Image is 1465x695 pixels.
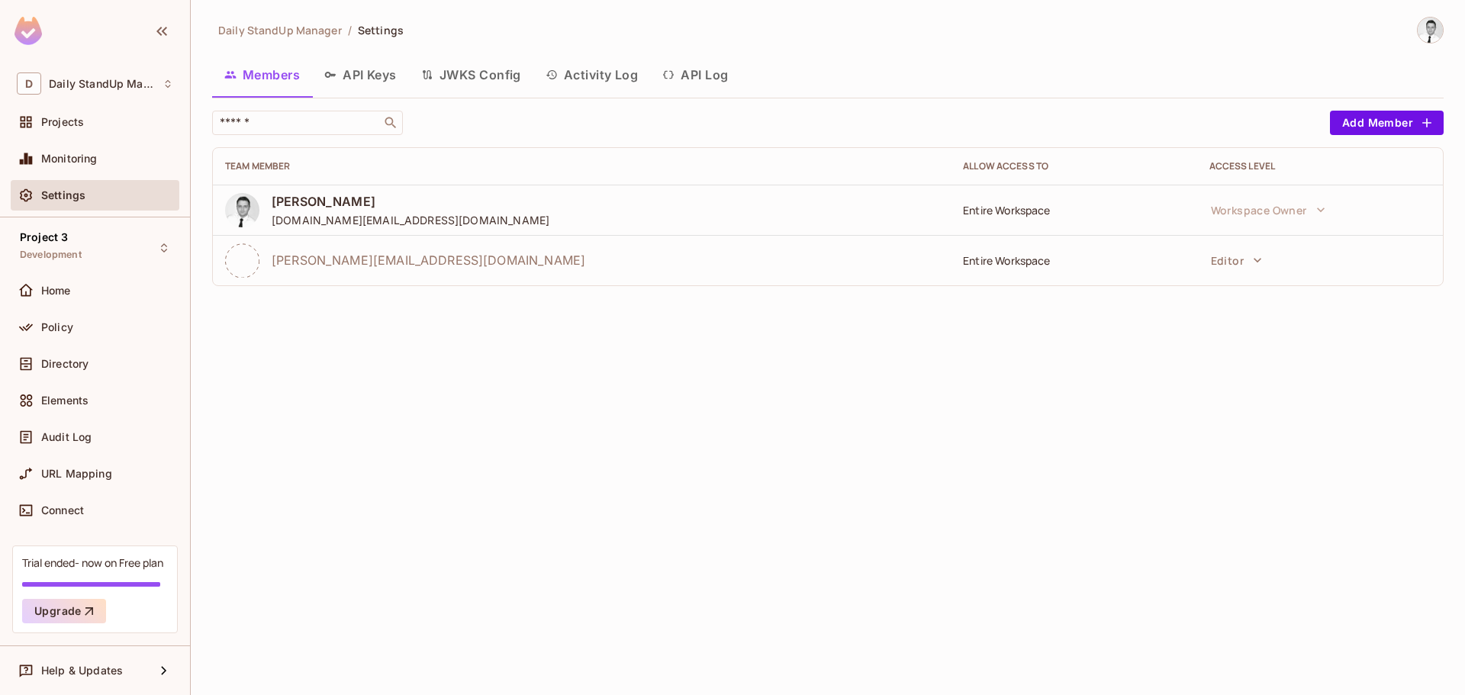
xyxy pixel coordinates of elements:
span: Workspace: Daily StandUp Manager [49,78,155,90]
span: Audit Log [41,431,92,443]
button: Add Member [1330,111,1444,135]
button: Activity Log [533,56,651,94]
span: Help & Updates [41,664,123,677]
span: [PERSON_NAME][EMAIL_ADDRESS][DOMAIN_NAME] [272,252,585,269]
span: Project 3 [20,231,68,243]
span: Settings [41,189,85,201]
span: Monitoring [41,153,98,165]
div: Access Level [1209,160,1431,172]
div: Allow Access to [963,160,1184,172]
button: Editor [1203,245,1270,275]
img: Goran Jovanovic [1418,18,1443,43]
button: Members [212,56,312,94]
li: / [348,23,352,37]
span: [DOMAIN_NAME][EMAIL_ADDRESS][DOMAIN_NAME] [272,213,549,227]
span: Daily StandUp Manager [218,23,342,37]
span: D [17,72,41,95]
div: Team Member [225,160,939,172]
span: Connect [41,504,84,516]
button: Workspace Owner [1203,195,1333,225]
span: Settings [358,23,404,37]
button: API Log [650,56,740,94]
span: Projects [41,116,84,128]
span: Home [41,285,71,297]
button: Upgrade [22,599,106,623]
button: API Keys [312,56,409,94]
span: [PERSON_NAME] [272,193,549,210]
span: Policy [41,321,73,333]
div: Entire Workspace [963,203,1184,217]
button: JWKS Config [409,56,533,94]
span: URL Mapping [41,468,112,480]
span: Elements [41,394,89,407]
div: Trial ended- now on Free plan [22,555,163,570]
div: Entire Workspace [963,253,1184,268]
span: Directory [41,358,89,370]
img: ACg8ocJqHJagEzC6iHaSw2TTVNnurPSsopAefiGVn3S9ychJvgHG1jjW=s96-c [225,193,259,227]
span: Development [20,249,82,261]
img: SReyMgAAAABJRU5ErkJggg== [14,17,42,45]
